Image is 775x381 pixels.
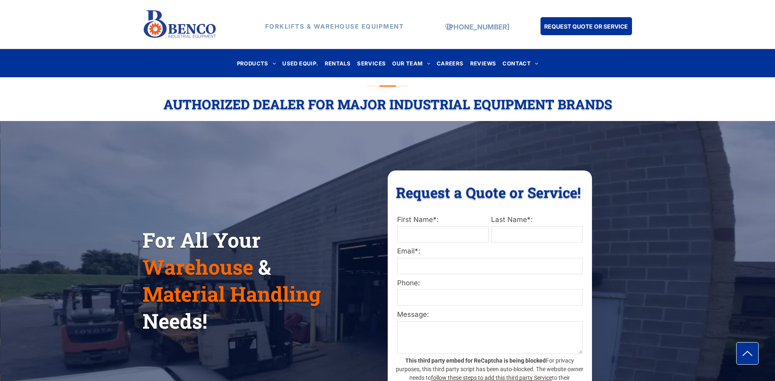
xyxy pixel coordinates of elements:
a: PRODUCTS [234,58,279,69]
a: [PHONE_NUMBER] [447,23,509,31]
span: Needs! [143,307,207,334]
a: REQUEST QUOTE OR SERVICE [540,17,632,35]
a: OUR TEAM [389,58,433,69]
span: Request a Quote or Service! [396,183,581,202]
span: REQUEST QUOTE OR SERVICE [544,19,628,34]
label: Last Name*: [491,215,583,225]
a: USED EQUIP. [279,58,321,69]
strong: This third party embed for ReCaptcha is being blocked [405,357,546,364]
a: REVIEWS [467,58,500,69]
a: RENTALS [322,58,354,69]
a: SERVICES [354,58,389,69]
span: & [258,253,271,280]
span: For All Your [143,226,261,253]
a: CONTACT [499,58,541,69]
label: Message: [397,309,583,320]
a: CAREERS [433,58,467,69]
span: Warehouse [143,253,253,280]
label: First Name*: [397,215,489,225]
label: Email*: [397,246,583,257]
span: Authorized Dealer For Major Industrial Equipment Brands [163,95,612,113]
label: Phone: [397,278,583,289]
a: follow these steps to add this third party Service [431,374,552,381]
strong: FORKLIFTS & WAREHOUSE EQUIPMENT [265,22,404,30]
span: Material Handling [143,280,321,307]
